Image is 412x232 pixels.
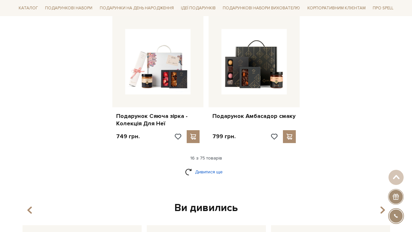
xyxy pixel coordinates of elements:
[97,3,176,13] a: Подарунки на День народження
[370,3,396,13] a: Про Spell
[220,3,303,14] a: Подарункові набори вихователю
[305,3,368,14] a: Корпоративним клієнтам
[16,3,41,13] a: Каталог
[20,201,392,215] div: Ви дивились
[42,3,95,13] a: Подарункові набори
[178,3,218,13] a: Ідеї подарунків
[212,133,236,140] p: 799 грн.
[185,166,227,178] a: Дивитися ще
[14,155,398,161] div: 16 з 75 товарів
[116,112,200,128] a: Подарунок Сяюча зірка - Колекція Для Неї
[116,133,140,140] p: 749 грн.
[212,112,296,120] a: Подарунок Амбасадор смаку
